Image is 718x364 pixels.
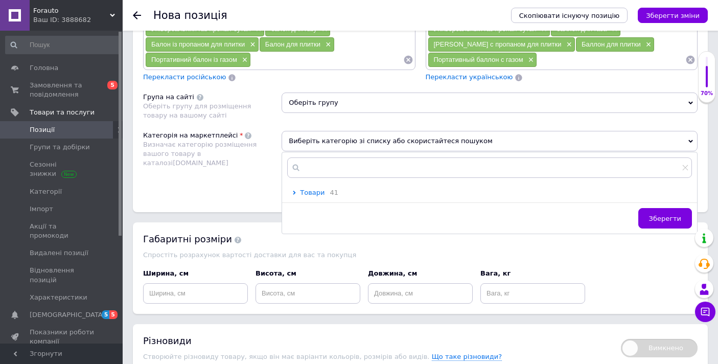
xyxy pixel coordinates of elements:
button: Зберегти зміни [638,8,708,23]
span: Перекласти українською [426,73,513,81]
span: Виберіть категорію зі списку або скористайтеся пошуком [282,131,698,151]
span: Видалені позиції [30,248,88,258]
span: × [539,25,547,34]
span: Оберіть групу [282,93,698,113]
span: Товари [300,189,325,196]
span: [PERSON_NAME] с пропаном для плитки [434,40,562,48]
h1: Нова позиція [153,9,227,21]
span: Сезонні знижки [30,160,95,178]
span: Категорії [30,187,62,196]
input: Вага, кг [480,283,585,304]
div: Ваш ID: 3888682 [33,15,123,25]
div: Різновиди [143,334,611,347]
span: × [247,40,256,49]
span: Визначає категорію розміщення вашого товару в каталозі [DOMAIN_NAME] [143,141,257,167]
span: Відновлення позицій [30,266,95,284]
span: Показники роботи компанії [30,328,95,346]
span: Портативний балон із газом [151,56,237,63]
input: Пошук [5,36,121,54]
span: Головна [30,63,58,73]
div: Група на сайті [143,93,194,102]
span: × [319,25,328,34]
span: × [240,56,248,64]
button: Скопіювати існуючу позицію [511,8,628,23]
span: 41 [325,189,338,196]
span: Перекласти російською [143,73,226,81]
span: × [323,40,331,49]
pre: Переведенный текст: Газовий всесезонний балон X-TREME ВРС-227. Призначений для портативних газови... [10,10,184,127]
span: Оберіть групу для розміщення товару на вашому сайті [143,102,251,119]
span: Портативный баллон с газом [434,56,523,63]
span: Позиції [30,125,55,134]
span: Зберегти [649,215,681,222]
span: × [643,40,652,49]
div: Категорія на маркетплейсі [143,131,238,140]
input: Висота, см [256,283,360,304]
span: × [526,56,534,64]
span: Баллон для плитки [582,40,641,48]
div: Спростіть розрахунок вартості доставки для вас та покупця [143,251,698,259]
i: Зберегти зміни [646,12,700,19]
span: Імпорт [30,204,53,214]
span: Створюйте різновиду товару, якщо він має варіанти кольорів, розмірів або видів. [143,353,432,360]
span: × [253,25,262,34]
div: Габаритні розміри [143,233,698,245]
div: Повернутися назад [133,11,141,19]
span: Замовлення та повідомлення [30,81,95,99]
span: Товари та послуги [30,108,95,117]
span: Довжина, см [368,269,417,277]
span: [DEMOGRAPHIC_DATA] [30,310,105,320]
button: Чат з покупцем [695,302,715,322]
div: 70% Якість заповнення [698,51,715,103]
span: Балон із пропаном для плитки [151,40,245,48]
span: × [609,25,617,34]
input: Ширина, см [143,283,248,304]
span: 5 [102,310,110,319]
button: Зберегти [638,208,692,229]
span: Forauto [33,6,110,15]
span: 5 [107,81,118,89]
span: Що таке різновиди? [432,353,502,361]
span: Акції та промокоди [30,222,95,240]
body: Редактор, 26A94C4D-620B-416E-86C5-92A6AA633018 [10,10,184,106]
span: Ширина, см [143,269,189,277]
span: Висота, см [256,269,296,277]
strong: Газовый баллон всесезонный X-TREME ВРС-227 [10,11,171,19]
span: Балон для плитки [265,40,320,48]
div: 70% [699,90,715,97]
span: Характеристики [30,293,87,302]
span: × [564,40,572,49]
input: Довжина, см [368,283,473,304]
body: Редактор, 053FFCC5-D1CD-4083-A489-66A8CB4940C3 [10,10,184,127]
span: Вимкнено [621,339,698,357]
span: Групи та добірки [30,143,90,152]
span: 5 [109,310,118,319]
span: Вага, кг [480,269,511,277]
span: Скопіювати існуючу позицію [519,12,619,19]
